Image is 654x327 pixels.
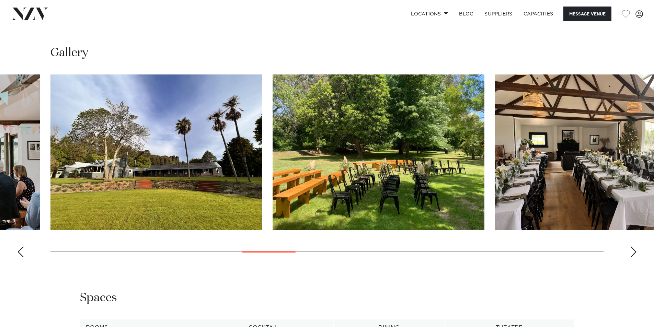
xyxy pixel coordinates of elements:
button: Message Venue [563,7,611,21]
h2: Gallery [50,45,88,61]
a: BLOG [454,7,479,21]
h2: Spaces [80,290,117,306]
a: Locations [405,7,454,21]
a: Capacities [518,7,559,21]
img: nzv-logo.png [11,8,48,20]
swiper-slide: 10 / 26 [50,74,262,230]
swiper-slide: 11 / 26 [273,74,484,230]
a: SUPPLIERS [479,7,518,21]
